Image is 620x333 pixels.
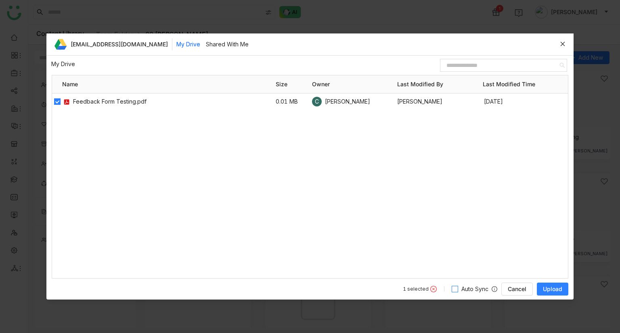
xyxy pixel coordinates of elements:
[537,283,568,296] button: Upload
[403,285,429,293] div: 1 selected
[458,285,492,293] span: Auto Sync
[276,75,312,93] div: Size
[508,285,526,293] span: Cancel
[63,99,69,105] img: pdf.svg
[54,39,67,50] img: google-drive-icon.svg
[543,285,562,293] span: Upload
[206,40,249,49] button: Shared With Me
[397,80,483,89] span: Last Modified By
[276,97,312,106] span: 0.01 MB
[315,97,319,106] span: C
[62,75,276,93] div: Name
[501,283,533,296] button: Cancel
[71,40,168,49] span: [EMAIL_ADDRESS][DOMAIN_NAME]
[312,80,398,89] span: Owner
[483,97,568,106] span: [DATE]
[51,60,75,67] a: My Drive
[73,97,276,106] span: Feedback Form Testing.pdf
[176,40,200,49] button: My Drive
[483,80,568,89] span: Last Modified Time
[325,97,370,106] span: [PERSON_NAME]
[397,97,483,106] span: [PERSON_NAME]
